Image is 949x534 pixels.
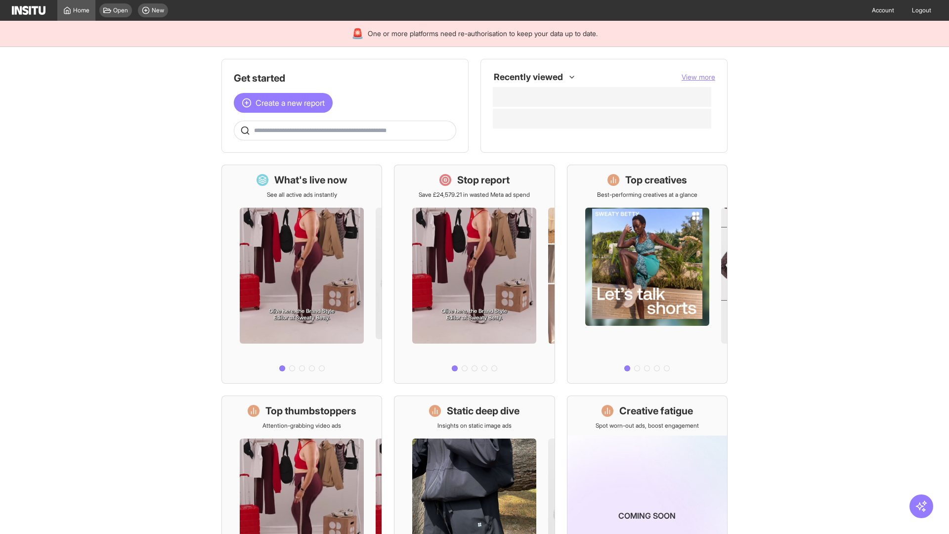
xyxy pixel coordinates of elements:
[625,173,687,187] h1: Top creatives
[113,6,128,14] span: Open
[274,173,347,187] h1: What's live now
[267,191,337,199] p: See all active ads instantly
[234,93,333,113] button: Create a new report
[265,404,356,418] h1: Top thumbstoppers
[262,422,341,430] p: Attention-grabbing video ads
[682,72,715,82] button: View more
[234,71,456,85] h1: Get started
[567,165,728,384] a: Top creativesBest-performing creatives at a glance
[394,165,555,384] a: Stop reportSave £24,579.21 in wasted Meta ad spend
[457,173,510,187] h1: Stop report
[256,97,325,109] span: Create a new report
[152,6,164,14] span: New
[368,29,598,39] span: One or more platforms need re-authorisation to keep your data up to date.
[419,191,530,199] p: Save £24,579.21 in wasted Meta ad spend
[447,404,519,418] h1: Static deep dive
[437,422,512,430] p: Insights on static image ads
[73,6,89,14] span: Home
[12,6,45,15] img: Logo
[682,73,715,81] span: View more
[597,191,697,199] p: Best-performing creatives at a glance
[221,165,382,384] a: What's live nowSee all active ads instantly
[351,27,364,41] div: 🚨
